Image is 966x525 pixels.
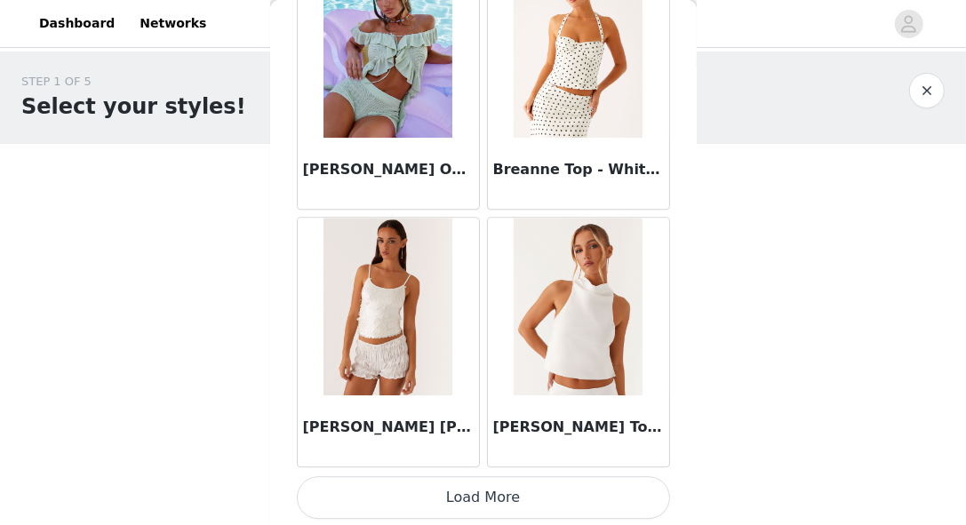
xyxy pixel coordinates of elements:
[514,218,643,395] img: Brookie Satin Top - White
[129,4,217,44] a: Networks
[297,476,670,519] button: Load More
[303,159,474,180] h3: [PERSON_NAME] Off Shoulder Knit Top - Mint
[28,4,125,44] a: Dashboard
[21,91,246,123] h1: Select your styles!
[493,417,664,438] h3: [PERSON_NAME] Top - White
[493,159,664,180] h3: Breanne Top - White Polka Dot
[21,73,246,91] div: STEP 1 OF 5
[303,417,474,438] h3: [PERSON_NAME] [PERSON_NAME] Top - White
[323,218,452,395] img: Britta Sequin Cami Top - White
[900,10,917,38] div: avatar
